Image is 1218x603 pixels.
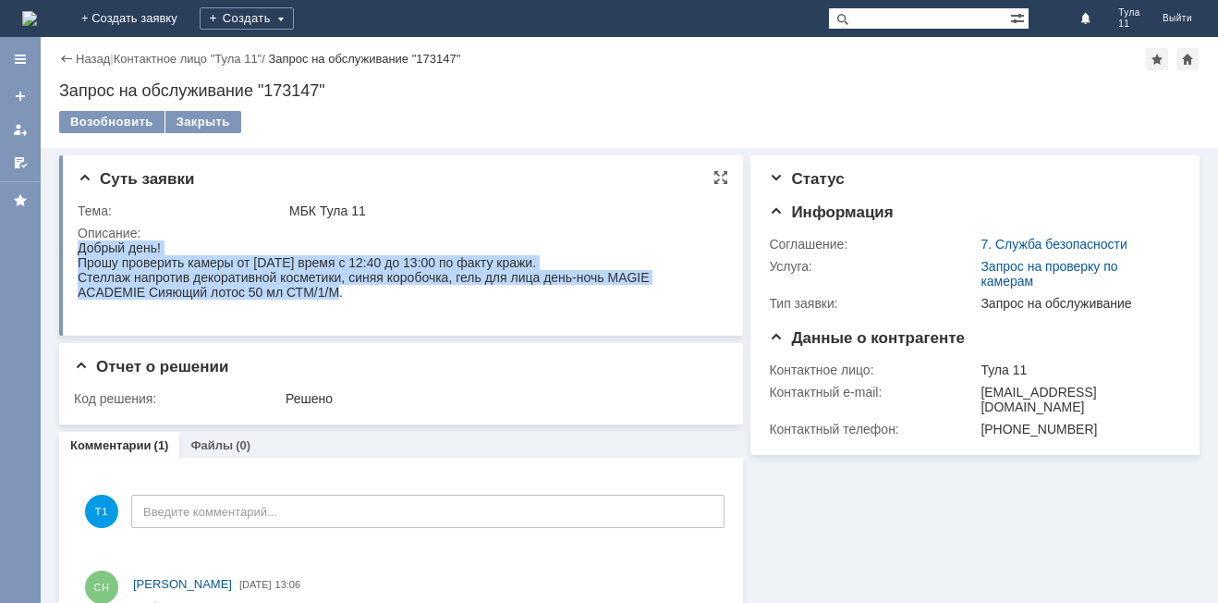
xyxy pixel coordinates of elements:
img: logo [22,11,37,26]
div: Создать [200,7,294,30]
div: [PHONE_NUMBER] [980,422,1173,437]
span: Отчет о решении [74,358,228,375]
div: Тула 11 [980,363,1173,377]
div: Услуга: [769,259,977,274]
div: [EMAIL_ADDRESS][DOMAIN_NAME] [980,385,1173,414]
div: (0) [236,438,250,452]
span: [DATE] [239,579,272,590]
div: Код решения: [74,391,282,406]
a: Запрос на проверку по камерам [980,259,1117,289]
div: МБК Тула 11 [289,203,718,218]
a: Мои заявки [6,115,35,144]
span: [PERSON_NAME] [133,577,232,591]
div: Решено [286,391,718,406]
div: (1) [154,438,169,452]
div: Описание: [78,226,722,240]
span: 13:06 [275,579,301,590]
a: Мои согласования [6,148,35,178]
a: [PERSON_NAME] [133,575,232,594]
a: Комментарии [70,438,152,452]
a: Контактное лицо "Тула 11" [114,52,262,66]
div: Запрос на обслуживание "173147" [268,52,460,66]
a: Файлы [190,438,233,452]
span: Статус [769,170,844,188]
div: | [110,51,113,65]
span: Расширенный поиск [1010,8,1029,26]
span: Тула [1118,7,1140,18]
div: Контактный e-mail: [769,385,977,400]
span: Информация [769,203,893,221]
div: Контактное лицо: [769,363,977,377]
div: / [114,52,269,66]
div: Запрос на обслуживание "173147" [59,81,1200,100]
div: Тип заявки: [769,296,977,311]
span: Данные о контрагенте [769,329,965,347]
div: Тема: [78,203,286,218]
span: Т1 [85,495,118,528]
span: Суть заявки [78,170,194,188]
div: На всю страницу [713,170,728,185]
div: Контактный телефон: [769,422,977,437]
a: 7. Служба безопасности [980,237,1127,252]
a: Назад [76,52,110,66]
a: Создать заявку [6,81,35,111]
div: Сделать домашней страницей [1176,48,1199,70]
span: 11 [1118,18,1140,30]
div: Запрос на обслуживание [980,296,1173,311]
a: Перейти на домашнюю страницу [22,11,37,26]
div: Соглашение: [769,237,977,252]
div: Добавить в избранное [1146,48,1168,70]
